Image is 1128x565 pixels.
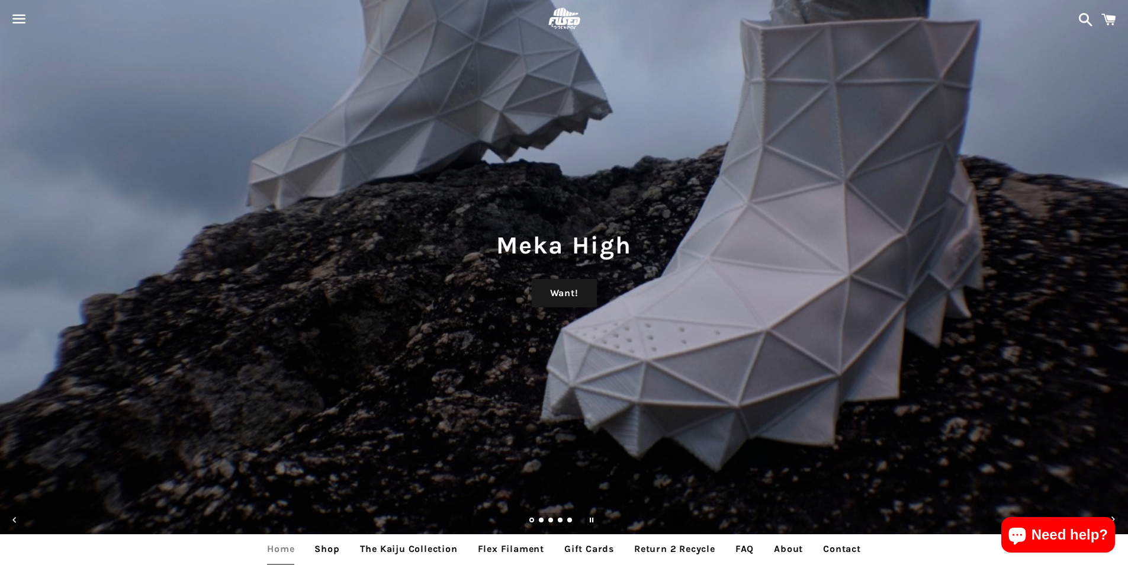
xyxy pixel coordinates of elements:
[306,534,348,564] a: Shop
[548,518,554,524] a: Load slide 3
[579,507,605,533] button: Pause slideshow
[529,518,535,524] a: Slide 1, current
[532,279,597,307] a: Want!
[351,534,467,564] a: The Kaiju Collection
[1100,507,1126,533] button: Next slide
[814,534,870,564] a: Contact
[2,507,28,533] button: Previous slide
[555,534,623,564] a: Gift Cards
[727,534,763,564] a: FAQ
[12,228,1116,262] h1: Meka High
[469,534,553,564] a: Flex Filament
[625,534,724,564] a: Return 2 Recycle
[558,518,564,524] a: Load slide 4
[765,534,812,564] a: About
[567,518,573,524] a: Load slide 5
[998,517,1119,556] inbox-online-store-chat: Shopify online store chat
[258,534,303,564] a: Home
[539,518,545,524] a: Load slide 2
